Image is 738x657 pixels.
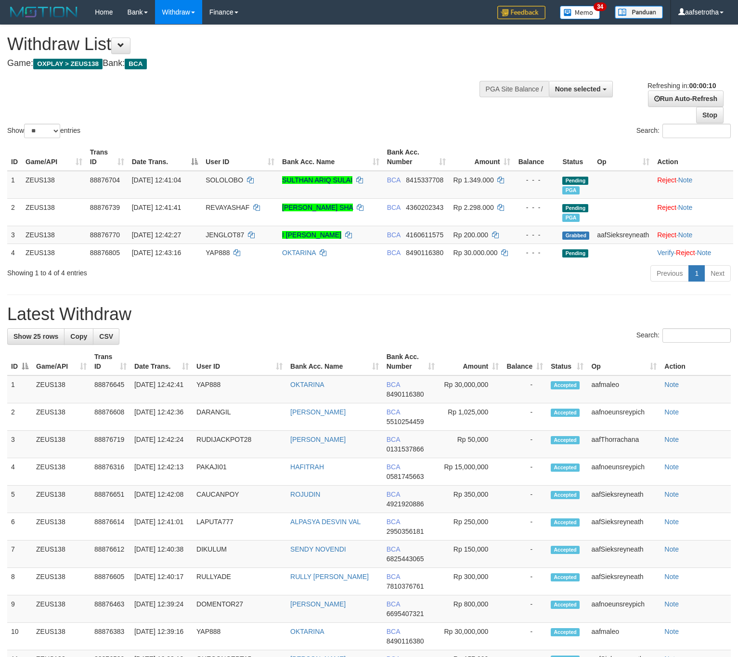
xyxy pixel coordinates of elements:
[22,226,86,244] td: ZEUS138
[193,541,286,568] td: DIKULUM
[286,348,383,375] th: Bank Acc. Name: activate to sort column ascending
[587,403,660,431] td: aafnoeunsreypich
[91,595,130,623] td: 88876463
[587,486,660,513] td: aafSieksreyneath
[387,445,424,453] span: Copy 0131537866 to clipboard
[551,573,580,581] span: Accepted
[90,249,120,257] span: 88876805
[593,143,653,171] th: Op: activate to sort column ascending
[387,390,424,398] span: Copy 8490116380 to clipboard
[439,375,503,403] td: Rp 30,000,000
[7,486,32,513] td: 5
[202,143,278,171] th: User ID: activate to sort column ascending
[7,124,80,138] label: Show entries
[383,348,439,375] th: Bank Acc. Number: activate to sort column ascending
[653,226,733,244] td: ·
[387,628,400,635] span: BCA
[664,600,679,608] a: Note
[7,5,80,19] img: MOTION_logo.png
[70,333,87,340] span: Copy
[439,431,503,458] td: Rp 50,000
[22,198,86,226] td: ZEUS138
[562,204,588,212] span: Pending
[387,204,401,211] span: BCA
[518,203,555,212] div: - - -
[387,600,400,608] span: BCA
[193,431,286,458] td: RUDIJACKPOT28
[193,348,286,375] th: User ID: activate to sort column ascending
[549,81,613,97] button: None selected
[387,610,424,618] span: Copy 6695407321 to clipboard
[453,249,498,257] span: Rp 30.000.000
[387,473,424,480] span: Copy 0581745663 to clipboard
[551,518,580,527] span: Accepted
[551,601,580,609] span: Accepted
[664,381,679,388] a: Note
[7,595,32,623] td: 9
[439,403,503,431] td: Rp 1,025,000
[32,513,91,541] td: ZEUS138
[290,600,346,608] a: [PERSON_NAME]
[453,231,488,239] span: Rp 200.000
[593,226,653,244] td: aafSieksreyneath
[664,408,679,416] a: Note
[32,458,91,486] td: ZEUS138
[282,204,353,211] a: [PERSON_NAME] SHA
[439,568,503,595] td: Rp 300,000
[676,249,695,257] a: Reject
[697,249,712,257] a: Note
[206,249,230,257] span: YAP888
[99,333,113,340] span: CSV
[387,573,400,580] span: BCA
[387,418,424,425] span: Copy 5510254459 to clipboard
[130,595,193,623] td: [DATE] 12:39:24
[514,143,558,171] th: Balance
[503,568,547,595] td: -
[453,176,494,184] span: Rp 1.349.000
[636,124,731,138] label: Search:
[91,403,130,431] td: 88876608
[7,348,32,375] th: ID: activate to sort column descending
[587,623,660,650] td: aafmaleo
[7,513,32,541] td: 6
[678,231,693,239] a: Note
[130,458,193,486] td: [DATE] 12:42:13
[406,204,443,211] span: Copy 4360202343 to clipboard
[91,623,130,650] td: 88876383
[387,545,400,553] span: BCA
[503,595,547,623] td: -
[387,582,424,590] span: Copy 7810376761 to clipboard
[387,463,400,471] span: BCA
[7,568,32,595] td: 8
[662,124,731,138] input: Search:
[479,81,549,97] div: PGA Site Balance /
[587,595,660,623] td: aafnoeunsreypich
[503,513,547,541] td: -
[518,175,555,185] div: - - -
[503,403,547,431] td: -
[678,204,693,211] a: Note
[439,458,503,486] td: Rp 15,000,000
[587,348,660,375] th: Op: activate to sort column ascending
[387,249,401,257] span: BCA
[290,518,361,526] a: ALPASYA DESVIN VAL
[130,513,193,541] td: [DATE] 12:41:01
[282,231,341,239] a: I [PERSON_NAME]
[647,82,716,90] span: Refreshing in:
[648,90,724,107] a: Run Auto-Refresh
[518,230,555,240] div: - - -
[290,408,346,416] a: [PERSON_NAME]
[22,143,86,171] th: Game/API: activate to sort column ascending
[503,431,547,458] td: -
[660,348,731,375] th: Action
[587,375,660,403] td: aafmaleo
[130,431,193,458] td: [DATE] 12:42:24
[7,541,32,568] td: 7
[689,82,716,90] strong: 00:00:10
[653,198,733,226] td: ·
[562,186,579,194] span: Marked by aafnoeunsreypich
[562,249,588,258] span: Pending
[7,623,32,650] td: 10
[32,403,91,431] td: ZEUS138
[132,231,181,239] span: [DATE] 12:42:27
